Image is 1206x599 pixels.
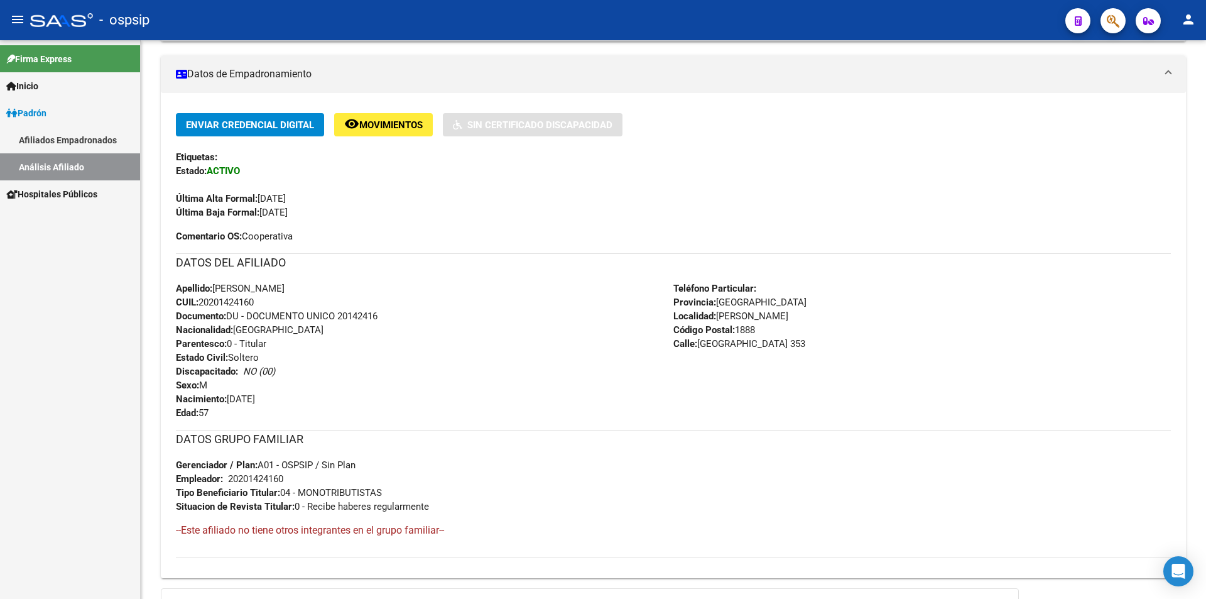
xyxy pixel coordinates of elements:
[176,407,198,419] strong: Edad:
[161,55,1186,93] mat-expansion-panel-header: Datos de Empadronamiento
[176,324,233,336] strong: Nacionalidad:
[673,324,735,336] strong: Código Postal:
[176,231,242,242] strong: Comentario OS:
[673,297,716,308] strong: Provincia:
[186,119,314,131] span: Enviar Credencial Digital
[673,310,716,322] strong: Localidad:
[673,283,756,294] strong: Teléfono Particular:
[176,67,1156,81] mat-panel-title: Datos de Empadronamiento
[176,283,285,294] span: [PERSON_NAME]
[243,366,275,377] i: NO (00)
[673,297,807,308] span: [GEOGRAPHIC_DATA]
[161,93,1186,578] div: Datos de Empadronamiento
[176,459,258,471] strong: Gerenciador / Plan:
[176,380,199,391] strong: Sexo:
[176,193,258,204] strong: Última Alta Formal:
[6,106,46,120] span: Padrón
[344,116,359,131] mat-icon: remove_red_eye
[176,487,280,498] strong: Tipo Beneficiario Titular:
[176,366,238,377] strong: Discapacitado:
[176,338,227,349] strong: Parentesco:
[228,472,283,486] div: 20201424160
[176,113,324,136] button: Enviar Credencial Digital
[359,119,423,131] span: Movimientos
[176,501,429,512] span: 0 - Recibe haberes regularmente
[176,310,378,322] span: DU - DOCUMENTO UNICO 20142416
[176,297,198,308] strong: CUIL:
[176,459,356,471] span: A01 - OSPSIP / Sin Plan
[176,380,207,391] span: M
[467,119,612,131] span: Sin Certificado Discapacidad
[10,12,25,27] mat-icon: menu
[673,338,697,349] strong: Calle:
[176,193,286,204] span: [DATE]
[6,52,72,66] span: Firma Express
[207,165,240,177] strong: ACTIVO
[176,501,295,512] strong: Situacion de Revista Titular:
[176,352,228,363] strong: Estado Civil:
[176,297,254,308] span: 20201424160
[176,229,293,243] span: Cooperativa
[176,207,288,218] span: [DATE]
[1181,12,1196,27] mat-icon: person
[176,473,223,485] strong: Empleador:
[334,113,433,136] button: Movimientos
[176,407,209,419] span: 57
[176,338,266,349] span: 0 - Titular
[176,487,382,498] span: 04 - MONOTRIBUTISTAS
[176,254,1171,272] h3: DATOS DEL AFILIADO
[176,165,207,177] strong: Estado:
[443,113,622,136] button: Sin Certificado Discapacidad
[176,310,226,322] strong: Documento:
[99,6,149,34] span: - ospsip
[176,431,1171,448] h3: DATOS GRUPO FAMILIAR
[176,283,212,294] strong: Apellido:
[673,310,788,322] span: [PERSON_NAME]
[6,187,97,201] span: Hospitales Públicos
[176,393,227,405] strong: Nacimiento:
[176,352,259,363] span: Soltero
[176,524,1171,537] h4: --Este afiliado no tiene otros integrantes en el grupo familiar--
[176,324,323,336] span: [GEOGRAPHIC_DATA]
[6,79,38,93] span: Inicio
[673,324,755,336] span: 1888
[1163,556,1193,586] div: Open Intercom Messenger
[673,338,805,349] span: [GEOGRAPHIC_DATA] 353
[176,393,255,405] span: [DATE]
[176,151,217,163] strong: Etiquetas:
[176,207,259,218] strong: Última Baja Formal:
